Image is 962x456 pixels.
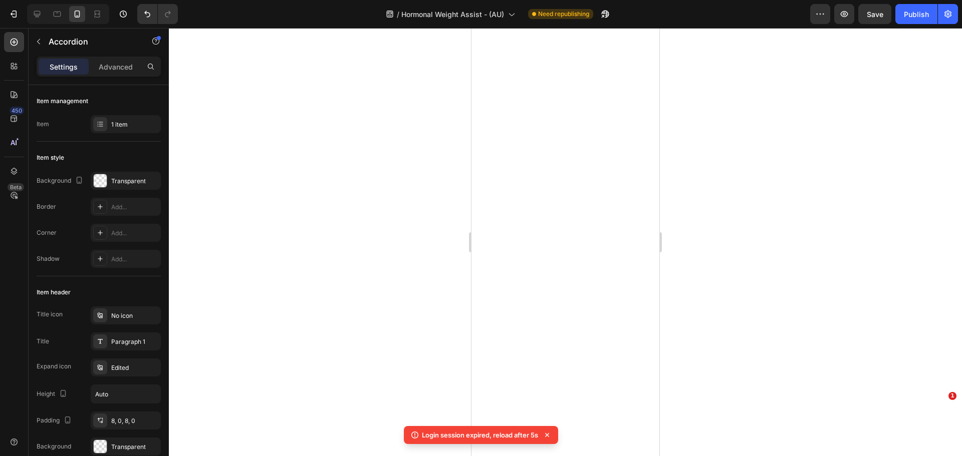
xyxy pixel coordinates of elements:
p: Accordion [49,36,134,48]
div: Beta [8,183,24,191]
div: Item management [37,97,88,106]
div: Height [37,387,69,401]
p: Advanced [99,62,133,72]
p: Login session expired, reload after 5s [422,430,538,440]
div: Item style [37,153,64,162]
span: / [397,9,399,20]
div: Corner [37,228,57,237]
div: Publish [904,9,929,20]
div: 450 [10,107,24,115]
div: Add... [111,255,158,264]
button: Publish [895,4,937,24]
p: Settings [50,62,78,72]
span: Need republishing [538,10,589,19]
div: Background [37,174,85,188]
div: Transparent [111,442,158,451]
div: Title [37,337,49,346]
input: Auto [91,385,160,403]
div: 1 item [111,120,158,129]
iframe: Design area [471,28,659,456]
iframe: Intercom live chat [928,407,952,431]
div: Border [37,202,56,211]
button: Save [858,4,891,24]
div: Item header [37,288,71,297]
div: Expand icon [37,362,71,371]
div: Shadow [37,254,60,263]
div: Transparent [111,177,158,186]
div: Title icon [37,310,63,319]
span: Save [867,10,883,19]
div: Background [37,442,71,451]
div: Paragraph 1 [111,337,158,346]
div: Item [37,120,49,129]
div: Edited [111,363,158,372]
span: Hormonal Weight Assist - (AU) [401,9,504,20]
div: Add... [111,229,158,238]
div: Padding [37,414,74,427]
span: 1 [948,392,956,400]
div: Add... [111,203,158,212]
div: 8, 0, 8, 0 [111,416,158,425]
div: No icon [111,311,158,320]
div: Undo/Redo [137,4,178,24]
